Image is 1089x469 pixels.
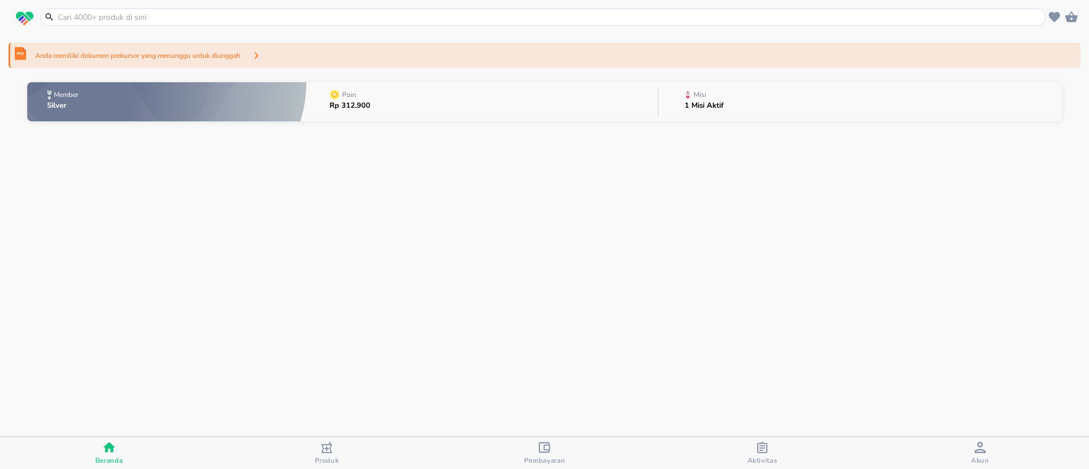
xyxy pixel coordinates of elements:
[95,456,123,465] span: Beranda
[306,79,658,124] button: PoinRp 312.900
[16,11,33,26] img: logo_swiperx_s.bd005f3b.svg
[971,456,989,465] span: Akun
[871,437,1089,469] button: Akun
[659,79,1062,124] button: Misi1 Misi Aktif
[27,79,306,124] button: MemberSilver
[436,437,653,469] button: Pembayaran
[342,91,356,98] p: Poin
[54,91,78,98] p: Member
[315,456,339,465] span: Produk
[653,437,871,469] button: Aktivitas
[15,47,26,60] img: prekursor-icon.04a7e01b.svg
[748,456,778,465] span: Aktivitas
[47,102,81,109] p: Silver
[694,91,706,98] p: Misi
[524,456,565,465] span: Pembayaran
[57,11,1043,23] input: Cari 4000+ produk di sini
[218,437,436,469] button: Produk
[330,102,370,109] p: Rp 312.900
[685,102,724,109] p: 1 Misi Aktif
[35,50,240,61] p: Anda memiliki dokumen prekursor yang menunggu untuk diunggah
